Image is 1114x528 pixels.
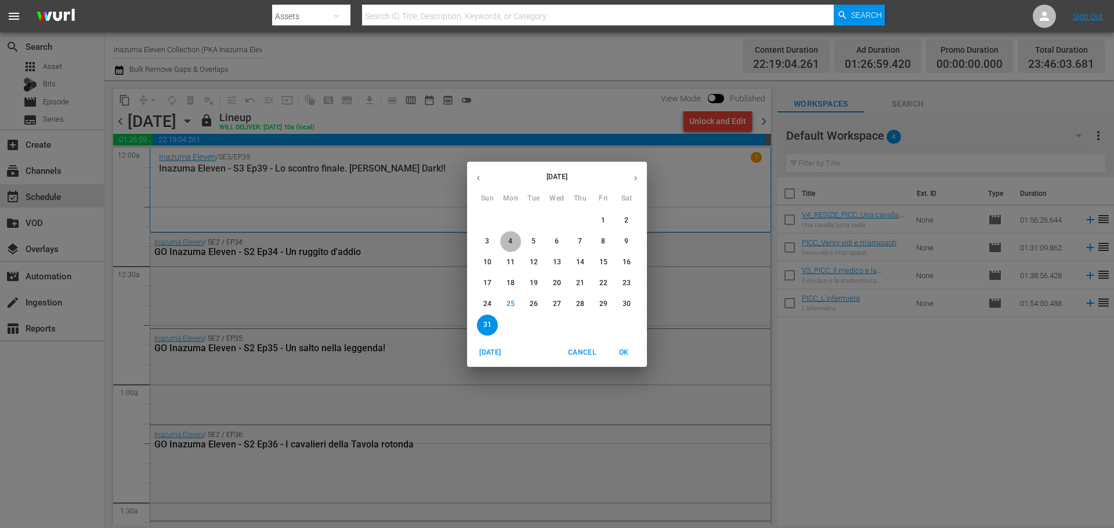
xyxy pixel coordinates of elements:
[530,299,538,309] p: 26
[507,299,515,309] p: 25
[500,273,521,294] button: 18
[623,278,631,288] p: 23
[576,257,584,267] p: 14
[563,343,601,362] button: Cancel
[570,193,591,205] span: Thu
[547,294,567,315] button: 27
[605,343,642,362] button: OK
[616,231,637,252] button: 9
[547,252,567,273] button: 13
[477,231,498,252] button: 3
[472,343,509,362] button: [DATE]
[601,236,605,246] p: 8
[500,193,521,205] span: Mon
[523,273,544,294] button: 19
[593,193,614,205] span: Fri
[508,236,512,246] p: 4
[578,236,582,246] p: 7
[623,257,631,267] p: 16
[624,216,628,225] p: 2
[477,273,498,294] button: 17
[570,294,591,315] button: 28
[616,210,637,231] button: 2
[547,273,567,294] button: 20
[531,236,536,246] p: 5
[490,172,624,182] p: [DATE]
[500,252,521,273] button: 11
[593,210,614,231] button: 1
[485,236,489,246] p: 3
[570,231,591,252] button: 7
[593,252,614,273] button: 15
[570,252,591,273] button: 14
[593,273,614,294] button: 22
[593,294,614,315] button: 29
[610,347,638,359] span: OK
[599,257,607,267] p: 15
[624,236,628,246] p: 9
[483,299,491,309] p: 24
[530,278,538,288] p: 19
[523,294,544,315] button: 26
[523,193,544,205] span: Tue
[7,9,21,23] span: menu
[507,278,515,288] p: 18
[576,299,584,309] p: 28
[570,273,591,294] button: 21
[477,252,498,273] button: 10
[616,294,637,315] button: 30
[483,278,491,288] p: 17
[523,231,544,252] button: 5
[476,347,504,359] span: [DATE]
[507,257,515,267] p: 11
[553,278,561,288] p: 20
[599,299,607,309] p: 29
[477,315,498,336] button: 31
[483,320,491,330] p: 31
[1073,12,1103,21] a: Sign Out
[599,278,607,288] p: 22
[616,273,637,294] button: 23
[547,231,567,252] button: 6
[616,252,637,273] button: 16
[483,257,491,267] p: 10
[576,278,584,288] p: 21
[500,231,521,252] button: 4
[553,299,561,309] p: 27
[477,193,498,205] span: Sun
[28,3,84,30] img: ans4CAIJ8jUAAAAAAAAAAAAAAAAAAAAAAAAgQb4GAAAAAAAAAAAAAAAAAAAAAAAAJMjXAAAAAAAAAAAAAAAAAAAAAAAAgAT5G...
[593,231,614,252] button: 8
[601,216,605,225] p: 1
[555,236,559,246] p: 6
[553,257,561,267] p: 13
[477,294,498,315] button: 24
[530,257,538,267] p: 12
[547,193,567,205] span: Wed
[523,252,544,273] button: 12
[623,299,631,309] p: 30
[568,347,596,359] span: Cancel
[616,193,637,205] span: Sat
[500,294,521,315] button: 25
[851,5,882,26] span: Search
